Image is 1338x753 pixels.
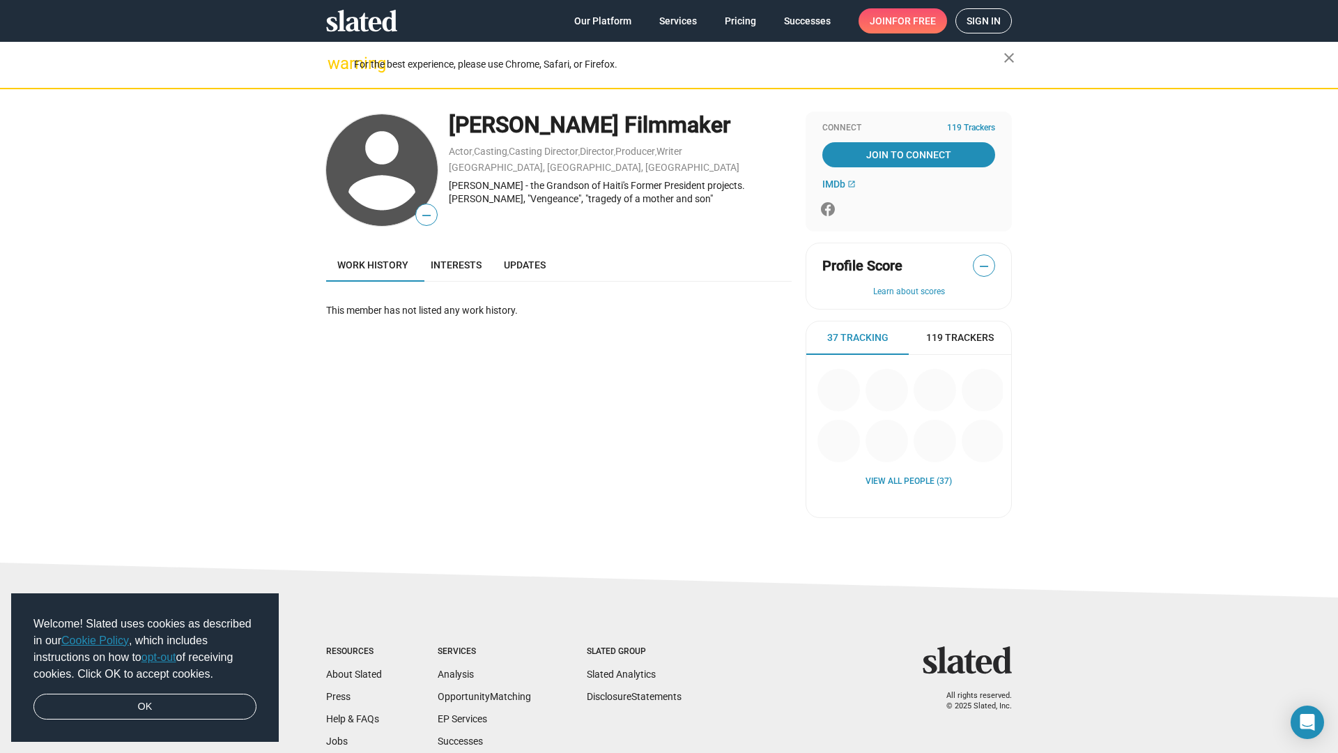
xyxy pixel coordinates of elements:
span: , [655,149,656,156]
span: Join To Connect [825,142,992,167]
div: [PERSON_NAME] - the Grandson of Haiti's Former President projects. [PERSON_NAME], "Vengeance", "t... [449,179,792,205]
a: IMDb [822,178,856,190]
div: Slated Group [587,646,682,657]
a: OpportunityMatching [438,691,531,702]
a: Updates [493,248,557,282]
span: 119 Trackers [947,123,995,134]
a: opt-out [141,651,176,663]
div: Connect [822,123,995,134]
a: Successes [773,8,842,33]
span: Our Platform [574,8,631,33]
a: DisclosureStatements [587,691,682,702]
div: For the best experience, please use Chrome, Safari, or Firefox. [354,55,1003,74]
a: Casting [474,146,507,157]
span: Work history [337,259,408,271]
a: Producer [615,146,655,157]
p: All rights reserved. © 2025 Slated, Inc. [932,691,1012,711]
span: Join [870,8,936,33]
a: Work history [326,248,420,282]
span: 37 Tracking [827,331,889,344]
a: About Slated [326,669,382,680]
a: Joinfor free [859,8,947,33]
span: , [507,149,509,156]
div: Resources [326,646,382,657]
a: EP Services [438,713,487,724]
span: , [614,149,615,156]
div: cookieconsent [11,593,279,743]
span: , [472,149,474,156]
a: Director [580,146,614,157]
span: Sign in [967,9,1001,33]
span: Pricing [725,8,756,33]
a: Slated Analytics [587,669,656,680]
div: Open Intercom Messenger [1291,706,1324,739]
a: View all People (37) [866,476,952,487]
a: Interests [420,248,493,282]
div: This member has not listed any work history. [326,304,792,317]
a: Sign in [955,8,1012,33]
a: Actor [449,146,472,157]
div: Services [438,646,531,657]
span: — [416,206,437,225]
button: Learn about scores [822,287,995,298]
a: [GEOGRAPHIC_DATA], [GEOGRAPHIC_DATA], [GEOGRAPHIC_DATA] [449,162,739,173]
span: Successes [784,8,831,33]
a: Casting Director [509,146,578,157]
a: Jobs [326,736,348,747]
div: [PERSON_NAME] Filmmaker [449,110,792,140]
a: Help & FAQs [326,713,379,724]
span: Services [659,8,697,33]
span: Profile Score [822,257,902,275]
span: Welcome! Slated uses cookies as described in our , which includes instructions on how to of recei... [33,616,256,683]
a: Analysis [438,669,474,680]
mat-icon: open_in_new [847,180,856,188]
a: Our Platform [563,8,643,33]
a: Press [326,691,351,702]
a: Pricing [714,8,767,33]
span: 119 Trackers [926,331,994,344]
span: Updates [504,259,546,271]
a: Writer [656,146,682,157]
span: — [974,257,994,275]
mat-icon: close [1001,50,1017,66]
mat-icon: warning [328,55,344,72]
a: Services [648,8,708,33]
span: IMDb [822,178,845,190]
span: for free [892,8,936,33]
a: Successes [438,736,483,747]
a: Join To Connect [822,142,995,167]
span: Interests [431,259,482,271]
a: dismiss cookie message [33,694,256,720]
a: Cookie Policy [61,634,129,646]
span: , [578,149,580,156]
